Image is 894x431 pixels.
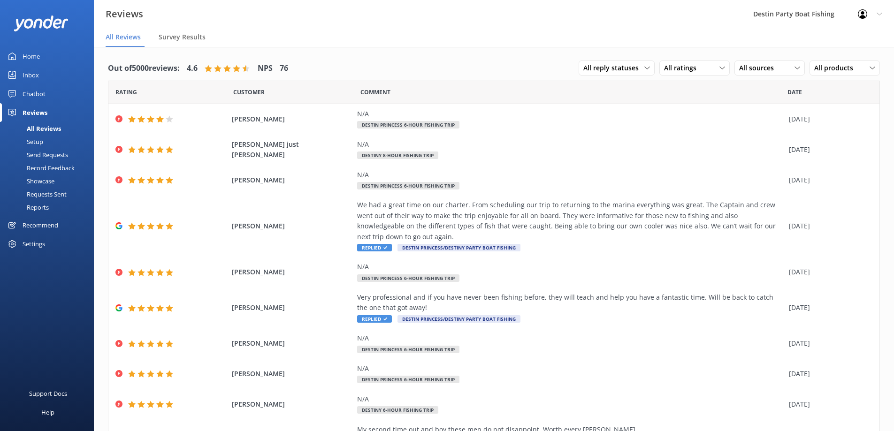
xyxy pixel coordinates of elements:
span: [PERSON_NAME] [232,221,353,231]
a: All Reviews [6,122,94,135]
span: All reply statuses [583,63,644,73]
div: Showcase [6,174,54,188]
span: Destin Princess 6-Hour Fishing Trip [357,274,459,282]
span: All sources [739,63,779,73]
span: [PERSON_NAME] just [PERSON_NAME] [232,139,353,160]
div: N/A [357,363,784,374]
span: [PERSON_NAME] [232,114,353,124]
div: N/A [357,139,784,150]
h3: Reviews [106,7,143,22]
div: N/A [357,333,784,343]
div: N/A [357,170,784,180]
div: Chatbot [23,84,46,103]
div: N/A [357,109,784,119]
div: All Reviews [6,122,61,135]
div: Help [41,403,54,422]
div: Setup [6,135,43,148]
div: Send Requests [6,148,68,161]
div: We had a great time on our charter. From scheduling our trip to returning to the marina everythin... [357,200,784,242]
a: Reports [6,201,94,214]
div: Support Docs [29,384,67,403]
span: [PERSON_NAME] [232,399,353,409]
span: Replied [357,315,392,323]
div: Very professional and if you have never been fishing before, they will teach and help you have a ... [357,292,784,313]
span: Replied [357,244,392,251]
div: [DATE] [789,175,868,185]
span: Destin Princess 6-Hour Fishing Trip [357,121,459,129]
span: [PERSON_NAME] [232,267,353,277]
div: [DATE] [789,114,868,124]
div: Reports [6,201,49,214]
div: [DATE] [789,338,868,348]
span: Destin Princess/Destiny Party Boat Fishing [397,315,520,323]
span: Date [233,88,265,97]
a: Requests Sent [6,188,94,201]
div: Reviews [23,103,47,122]
div: [DATE] [789,399,868,409]
div: N/A [357,262,784,272]
div: Inbox [23,66,39,84]
a: Send Requests [6,148,94,161]
h4: Out of 5000 reviews: [108,62,180,75]
span: [PERSON_NAME] [232,338,353,348]
span: Destin Princess/Destiny Party Boat Fishing [397,244,520,251]
span: Destin Princess 6-Hour Fishing Trip [357,346,459,353]
span: Destiny 6-Hour Fishing Trip [357,406,438,414]
div: Home [23,47,40,66]
span: All ratings [664,63,702,73]
div: [DATE] [789,302,868,313]
div: Settings [23,234,45,253]
div: [DATE] [789,369,868,379]
span: Date [787,88,802,97]
span: [PERSON_NAME] [232,302,353,313]
span: Question [360,88,390,97]
span: [PERSON_NAME] [232,369,353,379]
span: Destiny 8-Hour Fishing Trip [357,151,438,159]
span: Destin Princess 6-Hour Fishing Trip [357,182,459,189]
div: Record Feedback [6,161,75,174]
span: All Reviews [106,32,141,42]
span: Destin Princess 6-Hour Fishing Trip [357,376,459,383]
h4: 76 [280,62,288,75]
h4: NPS [258,62,273,75]
a: Setup [6,135,94,148]
a: Showcase [6,174,94,188]
a: Record Feedback [6,161,94,174]
span: [PERSON_NAME] [232,175,353,185]
div: [DATE] [789,144,868,155]
div: [DATE] [789,221,868,231]
span: Survey Results [159,32,206,42]
span: Date [115,88,137,97]
div: Recommend [23,216,58,234]
div: N/A [357,394,784,404]
h4: 4.6 [187,62,198,75]
div: [DATE] [789,267,868,277]
div: Requests Sent [6,188,67,201]
span: All products [814,63,859,73]
img: yonder-white-logo.png [14,15,68,31]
